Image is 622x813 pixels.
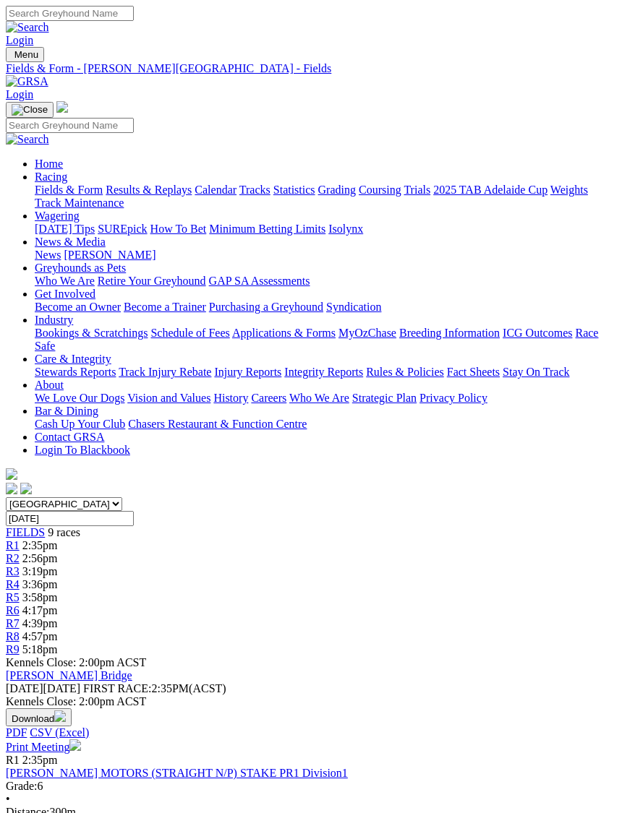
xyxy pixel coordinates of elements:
[22,617,58,629] span: 4:39pm
[35,444,130,456] a: Login To Blackbook
[35,301,121,313] a: Become an Owner
[6,793,10,805] span: •
[6,552,20,564] span: R2
[326,301,381,313] a: Syndication
[35,392,124,404] a: We Love Our Dogs
[98,223,147,235] a: SUREpick
[6,102,54,118] button: Toggle navigation
[35,184,616,210] div: Racing
[209,275,310,287] a: GAP SA Assessments
[98,275,206,287] a: Retire Your Greyhound
[232,327,336,339] a: Applications & Forms
[6,591,20,603] a: R5
[35,327,598,352] a: Race Safe
[273,184,315,196] a: Statistics
[6,682,80,694] span: [DATE]
[6,617,20,629] a: R7
[6,767,348,779] a: [PERSON_NAME] MOTORS (STRAIGHT N/P) STAKE PR1 Division1
[35,418,125,430] a: Cash Up Your Club
[35,366,116,378] a: Stewards Reports
[6,643,20,655] a: R9
[6,34,33,46] a: Login
[239,184,270,196] a: Tracks
[35,262,126,274] a: Greyhounds as Pets
[251,392,286,404] a: Careers
[6,656,146,668] span: Kennels Close: 2:00pm ACST
[6,780,616,793] div: 6
[35,405,98,417] a: Bar & Dining
[6,565,20,577] a: R3
[550,184,588,196] a: Weights
[213,392,248,404] a: History
[56,101,68,113] img: logo-grsa-white.png
[35,379,64,391] a: About
[195,184,237,196] a: Calendar
[35,249,616,262] div: News & Media
[124,301,206,313] a: Become a Trainer
[22,591,58,603] span: 3:58pm
[35,275,95,287] a: Who We Are
[35,210,80,222] a: Wagering
[35,223,616,236] div: Wagering
[214,366,281,378] a: Injury Reports
[209,301,323,313] a: Purchasing a Greyhound
[22,539,58,551] span: 2:35pm
[6,780,38,792] span: Grade:
[6,133,49,146] img: Search
[35,327,616,353] div: Industry
[35,288,95,300] a: Get Involved
[35,184,103,196] a: Fields & Form
[22,754,58,766] span: 2:35pm
[328,223,363,235] a: Isolynx
[6,754,20,766] span: R1
[6,483,17,494] img: facebook.svg
[6,526,45,538] a: FIELDS
[6,741,81,753] a: Print Meeting
[35,366,616,379] div: Care & Integrity
[503,366,569,378] a: Stay On Track
[35,197,124,209] a: Track Maintenance
[35,236,106,248] a: News & Media
[30,726,89,739] a: CSV (Excel)
[48,526,80,538] span: 9 races
[35,353,111,365] a: Care & Integrity
[419,392,487,404] a: Privacy Policy
[54,710,66,722] img: download.svg
[150,327,229,339] a: Schedule of Fees
[399,327,500,339] a: Breeding Information
[6,669,132,681] a: [PERSON_NAME] Bridge
[6,726,27,739] a: PDF
[35,158,63,170] a: Home
[6,695,616,708] div: Kennels Close: 2:00pm ACST
[35,249,61,261] a: News
[6,468,17,480] img: logo-grsa-white.png
[22,578,58,590] span: 3:36pm
[127,392,210,404] a: Vision and Values
[6,118,134,133] input: Search
[35,171,67,183] a: Racing
[6,578,20,590] a: R4
[20,483,32,494] img: twitter.svg
[35,392,616,405] div: About
[12,104,48,116] img: Close
[6,88,33,100] a: Login
[6,630,20,642] a: R8
[22,630,58,642] span: 4:57pm
[6,539,20,551] span: R1
[6,6,134,21] input: Search
[35,327,148,339] a: Bookings & Scratchings
[404,184,430,196] a: Trials
[366,366,444,378] a: Rules & Policies
[35,314,73,326] a: Industry
[447,366,500,378] a: Fact Sheets
[6,604,20,616] a: R6
[35,223,95,235] a: [DATE] Tips
[14,49,38,60] span: Menu
[318,184,356,196] a: Grading
[6,21,49,34] img: Search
